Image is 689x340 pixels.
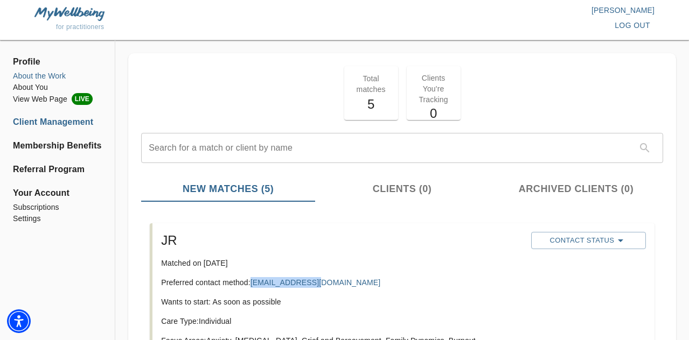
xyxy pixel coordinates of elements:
[250,278,380,287] a: [EMAIL_ADDRESS][DOMAIN_NAME]
[615,19,650,32] span: log out
[13,55,102,68] span: Profile
[148,182,309,196] span: New Matches (5)
[13,70,102,82] a: About the Work
[13,163,102,176] a: Referral Program
[161,316,523,327] p: Care Type: Individual
[13,139,102,152] a: Membership Benefits
[161,277,523,288] p: Preferred contact method:
[351,73,392,95] p: Total matches
[537,234,641,247] span: Contact Status
[34,7,105,20] img: MyWellbeing
[13,93,102,105] a: View Web PageLIVE
[13,93,102,105] li: View Web Page
[13,116,102,129] a: Client Management
[72,93,93,105] span: LIVE
[531,232,646,249] button: Contact Status
[13,187,102,200] span: Your Account
[610,16,655,36] button: log out
[13,202,102,213] a: Subscriptions
[351,96,392,113] h5: 5
[13,82,102,93] a: About You
[161,258,523,268] p: Matched on [DATE]
[161,296,523,307] p: Wants to start: As soon as possible
[161,232,523,249] h5: JR
[496,182,657,196] span: Archived Clients (0)
[322,182,483,196] span: Clients (0)
[345,5,655,16] p: [PERSON_NAME]
[13,213,102,224] a: Settings
[413,73,454,105] p: Clients You're Tracking
[56,23,105,31] span: for practitioners
[413,105,454,122] h5: 0
[7,309,31,333] div: Accessibility Menu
